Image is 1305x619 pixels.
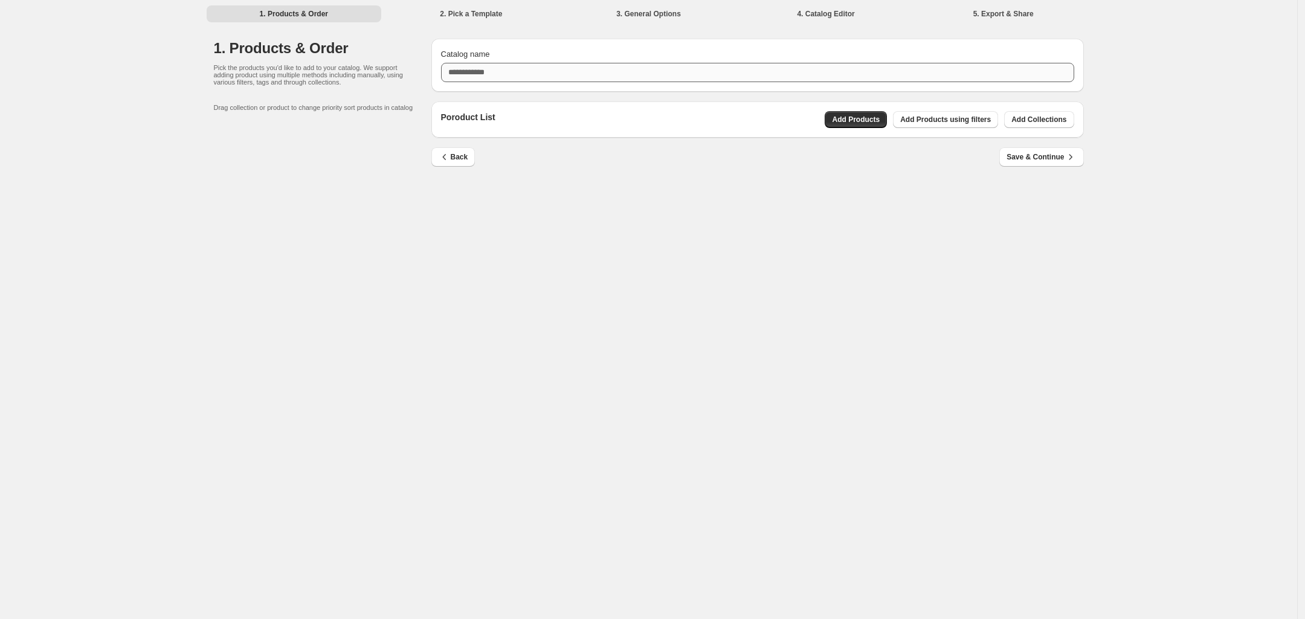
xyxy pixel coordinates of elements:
[1007,151,1076,163] span: Save & Continue
[893,111,998,128] button: Add Products using filters
[900,115,991,124] span: Add Products using filters
[999,147,1083,167] button: Save & Continue
[431,147,475,167] button: Back
[1004,111,1074,128] button: Add Collections
[439,151,468,163] span: Back
[214,104,431,111] p: Drag collection or product to change priority sort products in catalog
[441,111,495,128] p: Poroduct List
[214,64,407,86] p: Pick the products you'd like to add to your catalog. We support adding product using multiple met...
[441,50,490,59] span: Catalog name
[1011,115,1066,124] span: Add Collections
[832,115,880,124] span: Add Products
[214,39,431,58] h1: 1. Products & Order
[825,111,887,128] button: Add Products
